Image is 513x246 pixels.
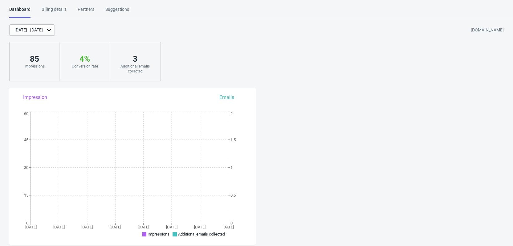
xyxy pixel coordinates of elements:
[24,111,28,116] tspan: 60
[138,225,149,229] tspan: [DATE]
[25,225,37,229] tspan: [DATE]
[230,221,233,225] tspan: 0
[166,225,177,229] tspan: [DATE]
[16,54,53,64] div: 85
[24,165,28,170] tspan: 30
[230,111,233,116] tspan: 2
[14,27,43,33] div: [DATE] - [DATE]
[66,64,104,69] div: Conversion rate
[110,225,121,229] tspan: [DATE]
[222,225,234,229] tspan: [DATE]
[26,221,28,225] tspan: 0
[178,232,225,236] span: Additional emails collected
[42,6,67,17] div: Billing details
[194,225,206,229] tspan: [DATE]
[230,165,233,170] tspan: 1
[24,193,28,198] tspan: 15
[105,6,129,17] div: Suggestions
[471,25,504,36] div: [DOMAIN_NAME]
[78,6,94,17] div: Partners
[116,64,154,74] div: Additional emails collected
[24,137,28,142] tspan: 45
[230,137,236,142] tspan: 1.5
[16,64,53,69] div: Impressions
[81,225,93,229] tspan: [DATE]
[116,54,154,64] div: 3
[9,6,31,18] div: Dashboard
[230,193,236,198] tspan: 0.5
[66,54,104,64] div: 4 %
[53,225,65,229] tspan: [DATE]
[148,232,169,236] span: Impressions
